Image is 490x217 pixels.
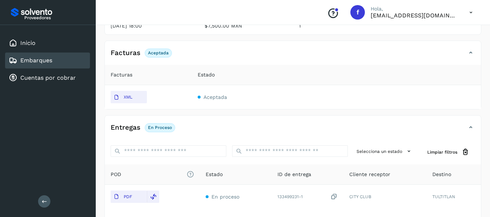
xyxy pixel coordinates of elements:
p: finanzastransportesperez@gmail.com [371,12,458,19]
span: POD [111,171,194,178]
div: Cuentas por cobrar [5,70,90,86]
p: Aceptada [148,50,169,55]
p: XML [124,95,132,100]
p: [DATE] 18:00 [111,23,193,29]
a: Inicio [20,39,36,46]
div: Embarques [5,53,90,68]
p: $7,500.00 MXN [205,23,287,29]
button: XML [111,91,147,103]
span: Destino [432,171,451,178]
p: Hola, [371,6,458,12]
span: ID de entrega [277,171,311,178]
span: Cliente receptor [349,171,390,178]
p: 1 [299,23,381,29]
p: Proveedores [24,15,87,20]
span: Facturas [111,71,132,79]
button: Selecciona un estado [354,145,416,157]
div: 133499231-1 [277,193,338,201]
h4: Facturas [111,49,140,57]
div: FacturasAceptada [105,47,481,65]
span: En proceso [211,194,239,200]
td: CITY CLUB [343,185,427,209]
div: Inicio [5,35,90,51]
p: PDF [124,194,132,199]
span: Estado [206,171,223,178]
button: PDF [111,191,147,203]
a: Cuentas por cobrar [20,74,76,81]
p: En proceso [148,125,172,130]
span: Aceptada [203,94,227,100]
td: TULTITLAN [427,185,481,209]
a: Embarques [20,57,52,64]
div: EntregasEn proceso [105,121,481,139]
div: Reemplazar POD [147,191,159,203]
span: Estado [198,71,215,79]
h4: Entregas [111,124,140,132]
button: Limpiar filtros [421,145,475,159]
span: Limpiar filtros [427,149,457,155]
